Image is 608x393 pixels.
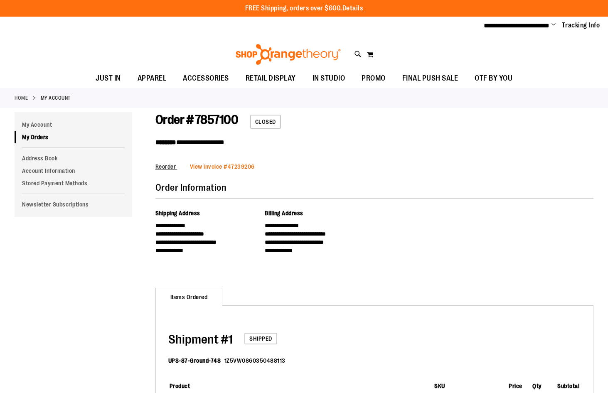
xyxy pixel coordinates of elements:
a: Newsletter Subscriptions [15,198,132,211]
span: PROMO [362,69,386,88]
span: Closed [250,115,281,129]
strong: My Account [41,94,71,102]
a: Details [342,5,363,12]
a: JUST IN [87,69,129,88]
span: IN STUDIO [313,69,345,88]
span: JUST IN [96,69,121,88]
p: FREE Shipping, orders over $600. [245,4,363,13]
span: FINAL PUSH SALE [402,69,458,88]
a: Reorder [155,163,177,170]
a: IN STUDIO [304,69,354,88]
a: OTF BY YOU [466,69,521,88]
a: FINAL PUSH SALE [394,69,467,88]
span: APPAREL [138,69,167,88]
a: PROMO [353,69,394,88]
a: My Orders [15,131,132,143]
a: Account Information [15,165,132,177]
span: Billing Address [265,210,303,216]
dd: 1Z5VW0860350488113 [224,356,286,365]
span: Shipped [244,333,277,344]
a: Tracking Info [562,21,600,30]
span: Order # 7857100 [155,113,239,127]
span: View invoice # [190,163,228,170]
span: Order Information [155,182,226,193]
span: 1 [168,332,233,346]
a: Home [15,94,28,102]
button: Account menu [551,21,556,29]
dt: UPS-87-Ground-748 [168,356,221,365]
a: View invoice #47239206 [190,163,255,170]
span: Shipping Address [155,210,200,216]
a: APPAREL [129,69,175,88]
span: OTF BY YOU [475,69,512,88]
span: RETAIL DISPLAY [246,69,296,88]
a: RETAIL DISPLAY [237,69,304,88]
a: Stored Payment Methods [15,177,132,189]
span: ACCESSORIES [183,69,229,88]
img: Shop Orangetheory [234,44,342,65]
span: Shipment # [168,332,228,346]
a: Address Book [15,152,132,165]
strong: Items Ordered [155,288,223,306]
span: Reorder [155,163,176,170]
a: ACCESSORIES [175,69,237,88]
a: My Account [15,118,132,131]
